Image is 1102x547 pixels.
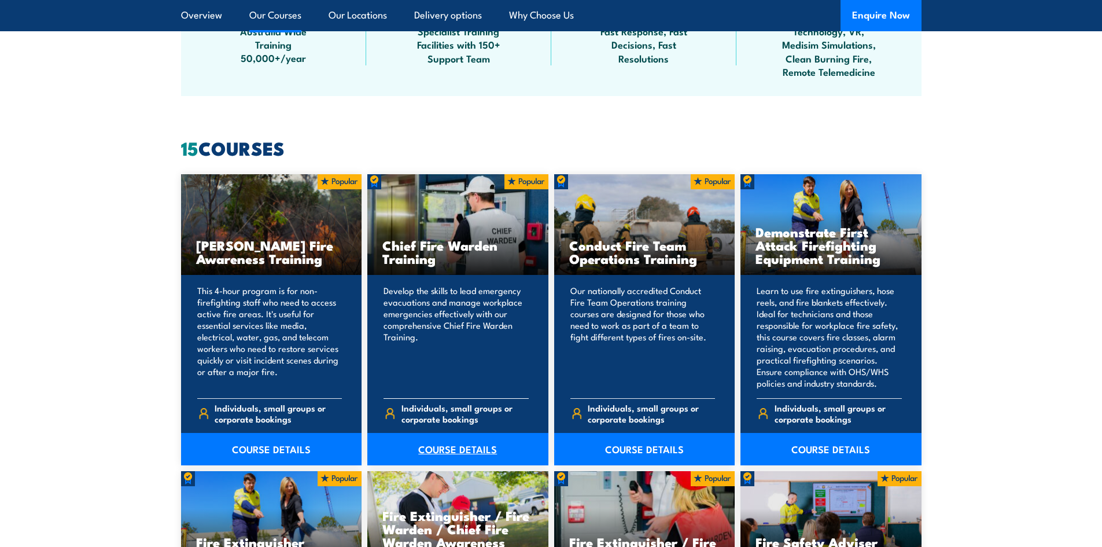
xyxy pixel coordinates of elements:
[181,133,198,162] strong: 15
[181,139,922,156] h2: COURSES
[592,24,696,65] span: Fast Response, Fast Decisions, Fast Resolutions
[196,238,347,265] h3: [PERSON_NAME] Fire Awareness Training
[554,433,735,465] a: COURSE DETAILS
[570,285,716,389] p: Our nationally accredited Conduct Fire Team Operations training courses are designed for those wh...
[215,402,342,424] span: Individuals, small groups or corporate bookings
[740,433,922,465] a: COURSE DETAILS
[401,402,529,424] span: Individuals, small groups or corporate bookings
[384,285,529,389] p: Develop the skills to lead emergency evacuations and manage workplace emergencies effectively wit...
[755,225,906,265] h3: Demonstrate First Attack Firefighting Equipment Training
[222,24,326,65] span: Australia Wide Training 50,000+/year
[382,238,533,265] h3: Chief Fire Warden Training
[777,24,881,79] span: Technology, VR, Medisim Simulations, Clean Burning Fire, Remote Telemedicine
[775,402,902,424] span: Individuals, small groups or corporate bookings
[757,285,902,389] p: Learn to use fire extinguishers, hose reels, and fire blankets effectively. Ideal for technicians...
[407,24,511,65] span: Specialist Training Facilities with 150+ Support Team
[367,433,548,465] a: COURSE DETAILS
[181,433,362,465] a: COURSE DETAILS
[569,238,720,265] h3: Conduct Fire Team Operations Training
[197,285,342,389] p: This 4-hour program is for non-firefighting staff who need to access active fire areas. It's usef...
[588,402,715,424] span: Individuals, small groups or corporate bookings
